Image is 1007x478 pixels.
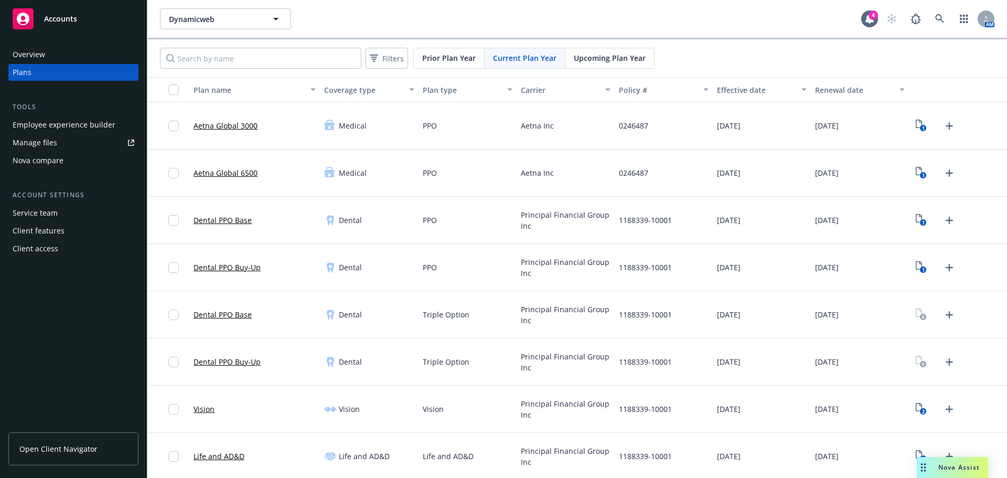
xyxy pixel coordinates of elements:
div: Coverage type [324,84,402,95]
button: Effective date [713,77,811,102]
span: Medical [339,120,367,131]
a: Search [929,8,950,29]
div: Nova compare [13,152,63,169]
span: Aetna Inc [521,120,554,131]
span: Prior Plan Year [422,52,476,63]
button: Renewal date [811,77,909,102]
span: PPO [423,262,437,273]
input: Toggle Row Selected [168,404,179,415]
a: View Plan Documents [913,448,930,465]
a: Employee experience builder [8,116,138,133]
span: Dental [339,356,362,367]
span: [DATE] [717,356,741,367]
button: Policy # [615,77,713,102]
span: Accounts [44,15,77,23]
a: View Plan Documents [913,354,930,370]
span: 1188339-10001 [619,309,672,320]
span: 1188339-10001 [619,215,672,226]
a: Manage files [8,134,138,151]
span: [DATE] [815,403,839,415]
span: [DATE] [815,120,839,131]
a: Start snowing [881,8,902,29]
span: Vision [423,403,444,415]
a: View Plan Documents [913,306,930,323]
span: [DATE] [717,403,741,415]
span: [DATE] [717,215,741,226]
span: Life and AD&D [339,451,390,462]
div: Client features [13,222,65,239]
div: Carrier [521,84,599,95]
span: Life and AD&D [423,451,474,462]
a: Client access [8,240,138,257]
a: Dental PPO Base [194,215,252,226]
div: Drag to move [917,457,930,478]
a: Upload Plan Documents [941,354,958,370]
input: Toggle Row Selected [168,215,179,226]
a: Dental PPO Base [194,309,252,320]
a: Life and AD&D [194,451,244,462]
span: Filters [368,51,406,66]
a: View Plan Documents [913,165,930,182]
text: 1 [922,125,925,132]
a: Dental PPO Buy-Up [194,262,261,273]
a: Upload Plan Documents [941,306,958,323]
a: Upload Plan Documents [941,212,958,229]
div: Service team [13,205,58,221]
div: Plan type [423,84,501,95]
span: PPO [423,215,437,226]
span: Principal Financial Group Inc [521,257,610,279]
span: Dental [339,262,362,273]
span: [DATE] [717,167,741,178]
div: Renewal date [815,84,893,95]
span: Filters [382,53,404,64]
a: Service team [8,205,138,221]
a: View Plan Documents [913,118,930,134]
a: Aetna Global 3000 [194,120,258,131]
span: [DATE] [815,451,839,462]
input: Search by name [160,48,361,69]
span: Principal Financial Group Inc [521,304,610,326]
span: Principal Financial Group Inc [521,209,610,231]
span: Principal Financial Group Inc [521,445,610,468]
span: 1188339-10001 [619,451,672,462]
span: Triple Option [423,356,469,367]
button: Carrier [517,77,615,102]
span: Current Plan Year [493,52,556,63]
a: Plans [8,64,138,81]
span: [DATE] [717,309,741,320]
text: 2 [922,408,925,415]
input: Toggle Row Selected [168,357,179,367]
span: Nova Assist [938,463,980,472]
span: PPO [423,167,437,178]
span: 1188339-10001 [619,356,672,367]
a: Report a Bug [905,8,926,29]
text: 1 [922,267,925,273]
span: Dental [339,309,362,320]
span: [DATE] [717,120,741,131]
input: Toggle Row Selected [168,168,179,178]
span: [DATE] [815,262,839,273]
button: Coverage type [320,77,418,102]
a: Nova compare [8,152,138,169]
span: [DATE] [717,451,741,462]
span: Dynamicweb [169,14,260,25]
button: Filters [366,48,408,69]
span: Principal Financial Group Inc [521,351,610,373]
span: Vision [339,403,360,415]
button: Dynamicweb [160,8,291,29]
div: Manage files [13,134,57,151]
button: Nova Assist [917,457,988,478]
span: [DATE] [815,215,839,226]
input: Toggle Row Selected [168,262,179,273]
input: Toggle Row Selected [168,310,179,320]
span: Aetna Inc [521,167,554,178]
div: Account settings [8,190,138,200]
span: 0246487 [619,167,648,178]
span: Dental [339,215,362,226]
div: Plans [13,64,31,81]
a: Upload Plan Documents [941,259,958,276]
span: 1188339-10001 [619,403,672,415]
span: PPO [423,120,437,131]
a: Upload Plan Documents [941,401,958,418]
span: Principal Financial Group Inc [521,398,610,420]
